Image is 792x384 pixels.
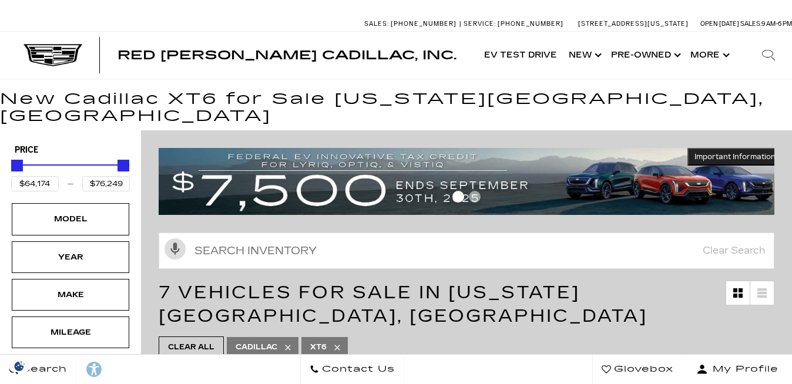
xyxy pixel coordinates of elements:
[700,20,739,28] span: Open [DATE]
[12,279,129,311] div: MakeMake
[319,361,395,378] span: Contact Us
[12,316,129,348] div: MileageMileage
[605,32,684,79] a: Pre-Owned
[740,20,761,28] span: Sales:
[118,160,129,171] div: Maximum Price
[118,49,457,61] a: Red [PERSON_NAME] Cadillac, Inc.
[563,32,605,79] a: New
[459,21,566,27] a: Service: [PHONE_NUMBER]
[11,176,59,191] input: Minimum
[236,340,277,355] span: Cadillac
[6,360,33,372] img: Opt-Out Icon
[12,203,129,235] div: ModelModel
[452,191,464,203] span: Go to slide 1
[578,20,689,28] a: [STREET_ADDRESS][US_STATE]
[18,361,67,378] span: Search
[310,340,327,355] span: XT6
[165,238,186,260] svg: Click to toggle on voice search
[15,145,126,156] h5: Price
[364,21,459,27] a: Sales: [PHONE_NUMBER]
[11,160,23,171] div: Minimum Price
[118,48,457,62] span: Red [PERSON_NAME] Cadillac, Inc.
[391,20,457,28] span: [PHONE_NUMBER]
[761,20,792,28] span: 9 AM-6 PM
[469,191,481,203] span: Go to slide 2
[82,176,130,191] input: Maximum
[683,355,792,384] button: Open user profile menu
[24,44,82,66] img: Cadillac Dark Logo with Cadillac White Text
[592,355,683,384] a: Glovebox
[41,251,100,264] div: Year
[41,213,100,225] div: Model
[159,282,647,326] span: 7 Vehicles for Sale in [US_STATE][GEOGRAPHIC_DATA], [GEOGRAPHIC_DATA]
[11,156,130,191] div: Price
[498,20,563,28] span: [PHONE_NUMBER]
[611,361,673,378] span: Glovebox
[6,360,33,372] section: Click to Open Cookie Consent Modal
[684,32,733,79] button: More
[478,32,563,79] a: EV Test Drive
[694,152,776,161] span: Important Information
[364,20,389,28] span: Sales:
[708,361,778,378] span: My Profile
[159,233,774,269] input: Search Inventory
[687,148,783,166] button: Important Information
[41,288,100,301] div: Make
[159,148,783,215] img: vrp-tax-ending-august-version
[300,355,404,384] a: Contact Us
[12,241,129,273] div: YearYear
[464,20,496,28] span: Service:
[168,340,214,355] span: Clear All
[41,326,100,339] div: Mileage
